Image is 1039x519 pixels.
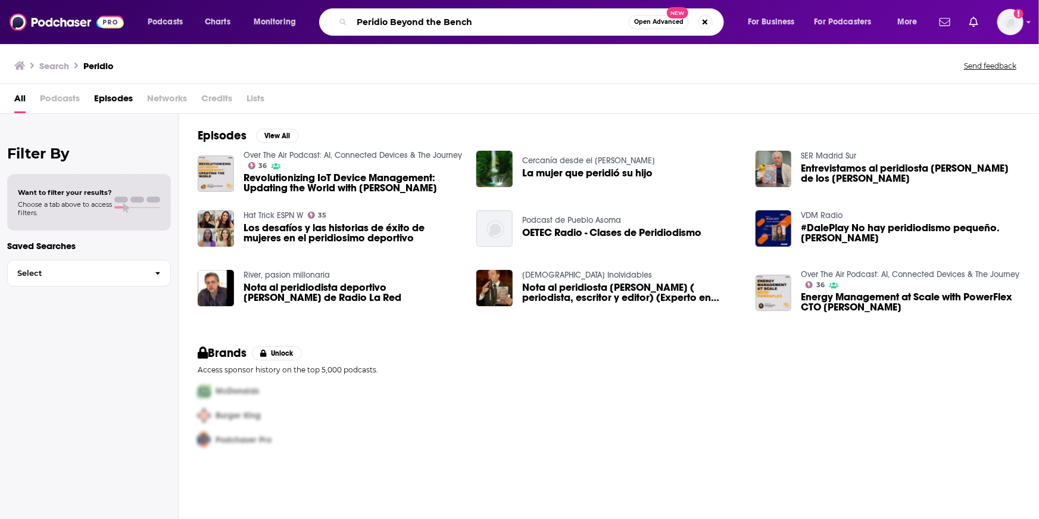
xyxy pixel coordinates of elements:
[816,282,825,288] span: 36
[756,275,792,311] img: Energy Management at Scale with PowerFlex CTO Carl Moczydlowsky
[935,12,955,32] a: Show notifications dropdown
[801,163,1020,184] a: Entrevistamos al peridiosta Miguel de los Santos
[807,13,889,32] button: open menu
[522,168,653,178] a: La mujer que peridió su hijo
[247,89,264,113] span: Lists
[476,151,513,187] img: La mujer que peridió su hijo
[801,292,1020,312] a: Energy Management at Scale with PowerFlex CTO Carl Moczydlowsky
[815,14,872,30] span: For Podcasters
[216,411,261,421] span: Burger King
[522,270,652,280] a: Latinos Inolvidables
[198,210,234,247] img: Los desafíos y las historias de éxito de mujeres en el peridiosimo deportivo
[801,292,1020,312] span: Energy Management at Scale with PowerFlex CTO [PERSON_NAME]
[244,150,462,160] a: Over The Air Podcast: AI, Connected Devices & The Journey
[801,151,856,161] a: SER Madrid Sur
[667,7,688,18] span: New
[14,89,26,113] a: All
[40,89,80,113] span: Podcasts
[756,151,792,187] img: Entrevistamos al peridiosta Miguel de los Santos
[756,210,792,247] img: #DalePlay No hay peridiodismo pequeño. Marianna Gómez
[801,210,843,220] a: VDM Radio
[330,8,735,36] div: Search podcasts, credits, & more...
[7,240,171,251] p: Saved Searches
[997,9,1024,35] span: Logged in as patiencebaldacci
[997,9,1024,35] button: Show profile menu
[1014,9,1024,18] svg: Add a profile image
[522,282,741,303] a: Nota al peridiosta Marcelo Oliveri ( periodista, escritor y editor) (Experto en lunfardo, tango y...
[801,223,1020,243] span: #DalePlay No hay peridiodismo pequeño. [PERSON_NAME]
[244,210,303,220] a: Hat Trick ESPN W
[198,156,234,192] img: Revolutionizing IoT Device Management: Updating the World with Peridio
[245,13,311,32] button: open menu
[960,61,1020,71] button: Send feedback
[201,89,232,113] span: Credits
[94,89,133,113] a: Episodes
[198,128,299,143] a: EpisodesView All
[352,13,629,32] input: Search podcasts, credits, & more...
[244,223,463,243] span: Los desafíos y las historias de éxito de mujeres en el peridiosimo deportivo
[748,14,795,30] span: For Business
[205,14,230,30] span: Charts
[198,128,247,143] h2: Episodes
[244,173,463,193] span: Revolutionizing IoT Device Management: Updating the World with [PERSON_NAME]
[476,270,513,306] img: Nota al peridiosta Marcelo Oliveri ( periodista, escritor y editor) (Experto en lunfardo, tango y...
[308,212,327,219] a: 35
[252,346,302,360] button: Unlock
[216,435,272,445] span: Podchaser Pro
[193,379,216,403] img: First Pro Logo
[7,145,171,162] h2: Filter By
[18,200,112,217] span: Choose a tab above to access filters.
[198,270,234,306] img: Nota al peridiodista deportivo Marcelo Baffa de Radio La Red
[8,269,145,277] span: Select
[522,228,701,238] a: OETEC Radio - Clases de Peridiodismo
[148,14,183,30] span: Podcasts
[198,346,247,360] h2: Brands
[39,60,69,72] h3: Search
[248,162,267,169] a: 36
[7,260,171,287] button: Select
[801,223,1020,243] a: #DalePlay No hay peridiodismo pequeño. Marianna Gómez
[897,14,918,30] span: More
[147,89,187,113] span: Networks
[197,13,238,32] a: Charts
[256,129,299,143] button: View All
[318,213,326,218] span: 35
[254,14,296,30] span: Monitoring
[629,15,689,29] button: Open AdvancedNew
[244,173,463,193] a: Revolutionizing IoT Device Management: Updating the World with Peridio
[522,282,741,303] span: Nota al peridiosta [PERSON_NAME] ( periodista, escritor y editor) (Experto en lunfardo, tango y a...
[801,269,1019,279] a: Over The Air Podcast: AI, Connected Devices & The Journey
[198,365,1020,374] p: Access sponsor history on the top 5,000 podcasts.
[244,282,463,303] span: Nota al peridiodista deportivo [PERSON_NAME] de Radio La Red
[83,60,114,72] h3: Peridio
[18,188,112,197] span: Want to filter your results?
[216,386,259,396] span: McDonalds
[258,163,267,169] span: 36
[522,215,621,225] a: Podcast de Pueblo Asoma
[965,12,983,32] a: Show notifications dropdown
[244,282,463,303] a: Nota al peridiodista deportivo Marcelo Baffa de Radio La Red
[634,19,684,25] span: Open Advanced
[10,11,124,33] img: Podchaser - Follow, Share and Rate Podcasts
[997,9,1024,35] img: User Profile
[889,13,932,32] button: open menu
[139,13,198,32] button: open menu
[193,428,216,452] img: Third Pro Logo
[522,156,655,166] a: Cercanía desde el alma
[244,270,330,280] a: River, pasion millonaria
[476,210,513,247] img: OETEC Radio - Clases de Peridiodismo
